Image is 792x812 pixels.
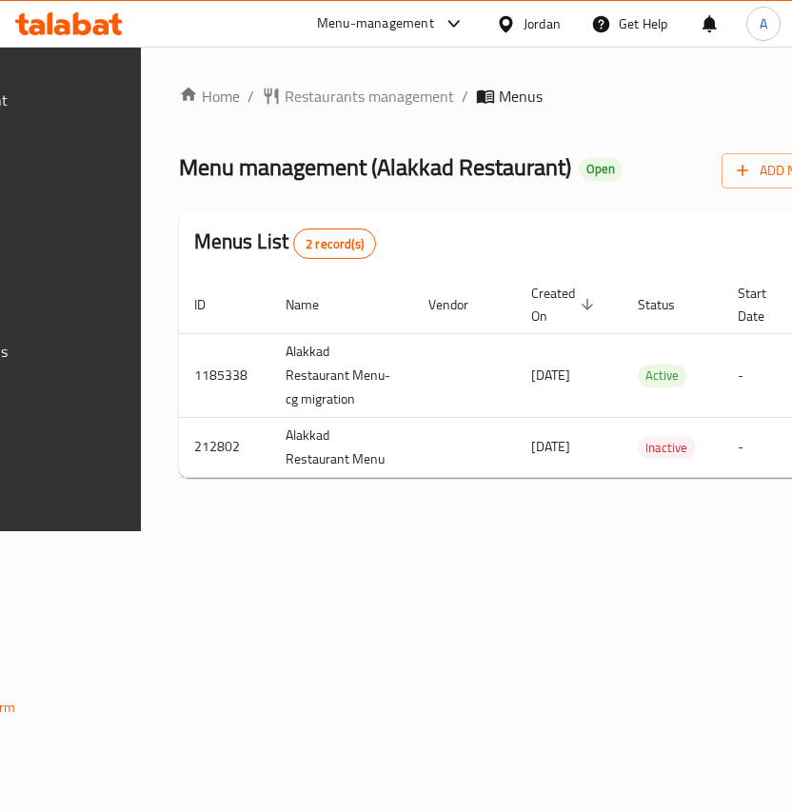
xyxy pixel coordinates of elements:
li: / [462,85,468,108]
span: Active [638,365,686,386]
span: Restaurants management [285,85,454,108]
span: [DATE] [531,434,570,459]
li: / [247,85,254,108]
span: [DATE] [531,363,570,387]
div: Jordan [524,13,561,34]
span: 2 record(s) [294,235,375,253]
span: ID [194,293,230,316]
span: Created On [531,282,600,327]
span: Start Date [738,282,791,327]
td: Alakkad Restaurant Menu [270,417,413,477]
td: Alakkad Restaurant Menu-cg migration [270,333,413,417]
span: Menu management ( Alakkad Restaurant ) [179,146,571,188]
div: Total records count [293,228,376,259]
span: Status [638,293,700,316]
span: Menus [499,85,543,108]
h2: Menus List [194,228,376,259]
a: Home [179,85,240,108]
span: Name [286,293,344,316]
span: Open [579,161,623,177]
div: Open [579,158,623,181]
div: Menu-management [317,12,434,35]
span: Inactive [638,437,695,459]
span: A [760,13,767,34]
td: 1185338 [179,333,270,417]
td: 212802 [179,417,270,477]
span: Vendor [428,293,493,316]
div: Inactive [638,436,695,459]
a: Restaurants management [262,85,454,108]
